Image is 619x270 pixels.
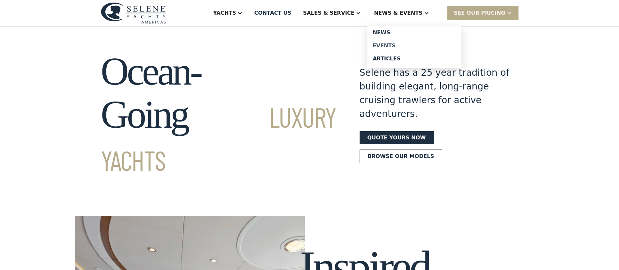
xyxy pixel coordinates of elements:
[213,9,236,17] div: Yachts
[101,2,166,24] img: logo
[101,100,336,176] span: Luxury Yachts
[373,56,456,61] div: Articles
[367,39,461,52] a: Events
[360,131,434,144] a: Quote yours now
[373,43,456,48] div: Events
[367,26,461,39] a: News
[303,9,354,17] div: Sales & Service
[367,26,461,68] nav: News & EVENTS
[367,52,461,65] a: Articles
[373,30,456,35] div: News
[360,150,442,163] a: Browse our models
[101,50,336,179] h1: Ocean-Going
[360,66,510,121] div: Selene has a 25 year tradition of building elegant, long-range cruising trawlers for active adven...
[374,9,423,17] div: News & EVENTS
[254,9,291,17] div: Contact US
[454,9,505,17] div: SEE Our Pricing
[447,6,518,20] div: SEE Our Pricing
